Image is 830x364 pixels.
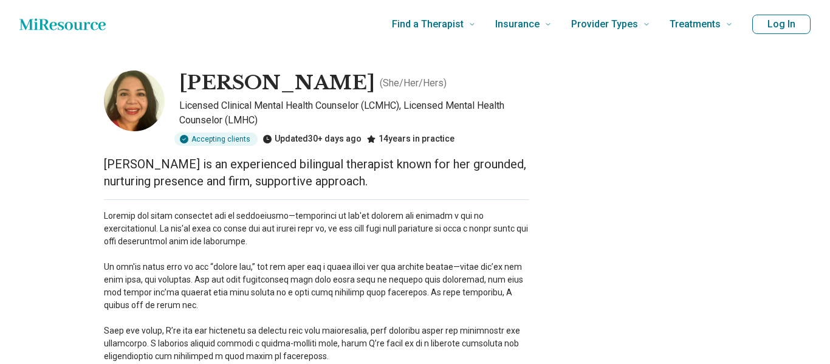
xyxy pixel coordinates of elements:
p: ( She/Her/Hers ) [380,76,447,91]
p: Licensed Clinical Mental Health Counselor (LCMHC), Licensed Mental Health Counselor (LMHC) [179,98,529,128]
div: Accepting clients [174,132,258,146]
span: Treatments [670,16,721,33]
div: 14 years in practice [366,132,454,146]
a: Home page [19,12,106,36]
img: Cristina Mena, Licensed Clinical Mental Health Counselor (LCMHC) [104,70,165,131]
div: Updated 30+ days ago [262,132,362,146]
p: [PERSON_NAME] is an experienced bilingual therapist known for her grounded, nurturing presence an... [104,156,529,190]
button: Log In [752,15,811,34]
span: Provider Types [571,16,638,33]
span: Find a Therapist [392,16,464,33]
span: Insurance [495,16,540,33]
h1: [PERSON_NAME] [179,70,375,96]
